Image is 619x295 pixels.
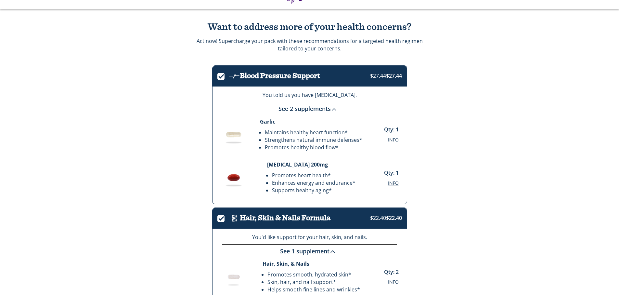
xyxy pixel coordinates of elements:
[197,37,423,52] p: Act now! Supercharge your pack with these recommendations for a targeted health regimen tailored ...
[196,22,423,33] h2: Want to address more of your health concerns?
[370,214,386,221] strike: $22.40
[217,124,250,145] img: Supplement Image
[278,105,341,113] a: See 2 supplements
[331,106,337,113] img: down-chevron.svg
[267,286,360,293] li: Helps smooth fine lines and wrinkles*
[370,72,386,79] strike: $27.44
[388,180,399,186] button: Info
[222,91,397,99] p: You told us you have [MEDICAL_DATA].
[217,266,250,288] img: Supplement Image
[217,167,250,189] img: Supplement Image
[388,279,399,285] button: Info
[217,72,229,79] label: .
[217,214,229,221] label: .
[222,234,397,241] p: You'd like support for your hair, skin, and nails.
[384,268,399,276] p: Qty: 2
[260,118,275,125] strong: Garlic
[240,72,320,80] h3: Blood Pressure Support
[272,172,355,179] li: Promotes heart health*
[229,71,240,82] img: Icon
[265,136,362,144] li: Strengthens natural immune defenses*
[272,179,355,187] li: Enhances energy and endurance*
[388,137,399,143] button: Info
[280,247,339,255] a: See 1 supplement
[384,169,399,177] p: Qty: 1
[240,214,330,222] h3: Hair, Skin & Nails Formula
[229,213,240,224] img: Icon
[370,214,402,221] span: $22.40
[265,129,362,136] li: Maintains healthy heart function*
[267,271,360,278] li: Promotes smooth, hydrated skin*
[384,126,399,133] p: Qty: 1
[329,248,336,255] img: down-chevron.svg
[272,187,355,194] li: Supports healthy aging*
[267,278,360,286] li: Skin, hair, and nail support*
[370,72,402,79] span: $27.44
[267,161,328,168] strong: [MEDICAL_DATA] 200mg
[265,144,362,151] li: Promotes healthy blood flow*
[263,260,309,267] strong: Hair, Skin, & Nails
